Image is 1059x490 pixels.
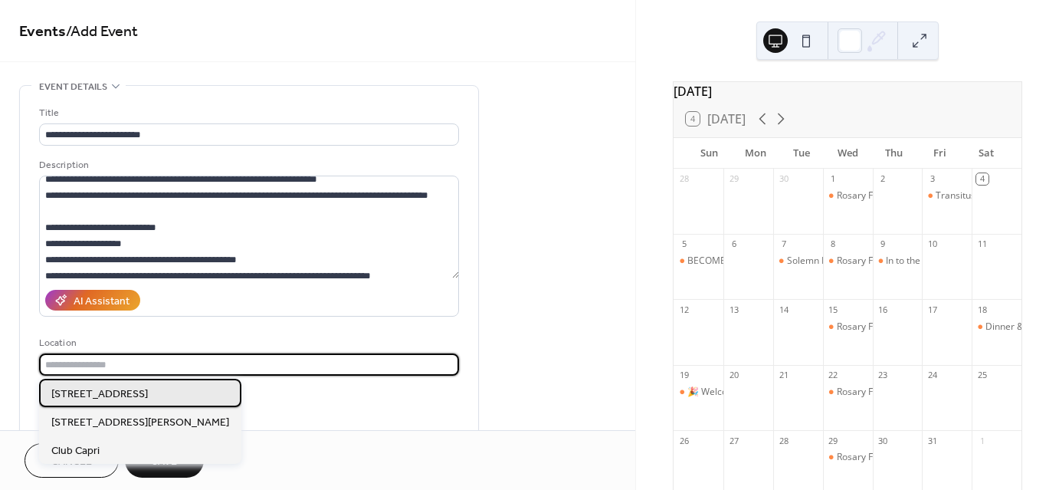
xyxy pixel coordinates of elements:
div: In to the Breach [886,255,953,268]
div: 6 [728,238,739,250]
div: 29 [828,435,839,446]
div: 7 [778,238,789,250]
div: Solemn Mass of Our Lady of the Holy Rosary [773,255,823,268]
button: Cancel [25,443,119,478]
div: 26 [678,435,690,446]
div: 8 [828,238,839,250]
div: 16 [877,304,889,315]
div: 17 [926,304,938,315]
div: 29 [728,173,739,185]
div: 28 [678,173,690,185]
div: Thu [870,138,916,169]
div: 3 [926,173,938,185]
div: Fri [916,138,962,169]
div: 18 [976,304,988,315]
div: 🎉 Welcome [DATE] [687,386,773,399]
div: 28 [778,435,789,446]
div: Title [39,105,456,121]
div: 11 [976,238,988,250]
div: Rosary For [GEOGRAPHIC_DATA] [837,189,977,202]
div: 10 [926,238,938,250]
div: 1 [976,435,988,446]
div: Rosary For [GEOGRAPHIC_DATA] [837,321,977,334]
a: Events [19,17,66,47]
div: 1 [828,173,839,185]
div: 12 [678,304,690,315]
div: 13 [728,304,739,315]
div: BECOME CATHOLIC [674,255,723,268]
span: Club Capri [51,442,100,459]
div: 30 [778,173,789,185]
div: Rosary For Canada [823,451,873,464]
div: 25 [976,370,988,381]
div: Transitus of St. Francis of Assisi [922,189,972,202]
span: [STREET_ADDRESS][PERSON_NAME] [51,414,229,430]
div: 20 [728,370,739,381]
div: Sun [686,138,732,169]
div: 21 [778,370,789,381]
span: / Add Event [66,17,138,47]
span: Cancel [51,454,92,470]
div: 22 [828,370,839,381]
div: Rosary For [GEOGRAPHIC_DATA] [837,451,977,464]
span: Event details [39,79,107,95]
div: Dinner & Show with Elvis (Gord McNeil) [972,321,1021,334]
div: BECOME [DEMOGRAPHIC_DATA] [687,255,829,268]
div: [DATE] [674,82,1021,100]
div: 2 [877,173,889,185]
div: Rosary For [GEOGRAPHIC_DATA] [837,255,977,268]
div: 31 [926,435,938,446]
div: Tue [779,138,825,169]
div: In to the Breach [873,255,923,268]
div: Rosary For Canada [823,189,873,202]
span: Save [152,454,177,470]
div: 14 [778,304,789,315]
div: 15 [828,304,839,315]
div: 9 [877,238,889,250]
div: Solemn Mass of Our [DEMOGRAPHIC_DATA] of the Holy Rosary [787,255,1057,268]
div: Sat [963,138,1009,169]
div: Mon [732,138,778,169]
div: 5 [678,238,690,250]
div: 30 [877,435,889,446]
span: [STREET_ADDRESS] [51,386,148,402]
div: 27 [728,435,739,446]
div: Rosary For Canada [823,386,873,399]
div: 19 [678,370,690,381]
div: 4 [976,173,988,185]
div: Rosary For [GEOGRAPHIC_DATA] [837,386,977,399]
div: 23 [877,370,889,381]
div: Rosary For Canada [823,321,873,334]
div: Rosary For Canada [823,255,873,268]
div: 24 [926,370,938,381]
div: Description [39,157,456,173]
div: Wed [825,138,870,169]
div: AI Assistant [74,294,130,310]
div: 🎉 Welcome Sunday [674,386,723,399]
button: AI Assistant [45,290,140,311]
div: Location [39,335,456,351]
